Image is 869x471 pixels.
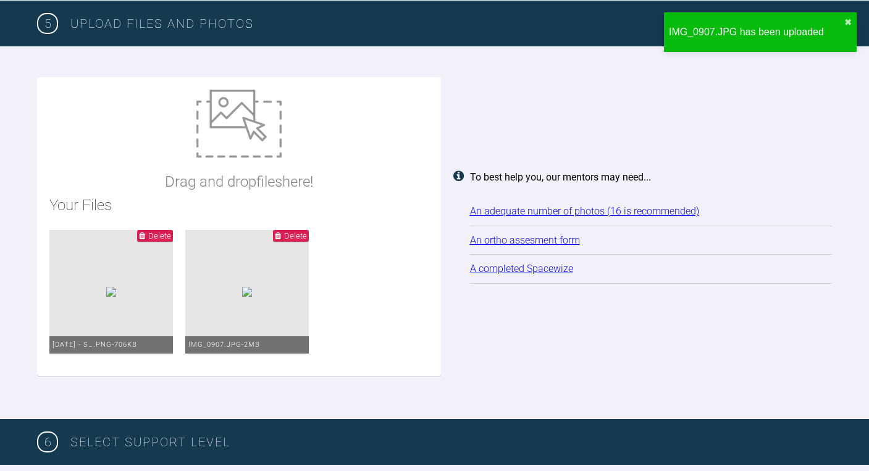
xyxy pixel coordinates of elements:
[70,432,832,452] h3: SELECT SUPPORT LEVEL
[106,287,116,297] img: cfaf44d8-d39a-41c5-b28c-742d26cbded4
[37,431,58,452] span: 6
[70,14,832,33] h3: Upload Files and Photos
[242,287,252,297] img: 4540082b-1d7e-4379-b82a-cd0cf7a926ed
[37,13,58,34] span: 5
[148,231,171,240] span: Delete
[844,17,852,27] button: close
[470,171,651,183] strong: To best help you, our mentors may need...
[470,234,580,246] a: An ortho assesment form
[52,341,137,349] span: [DATE] - S….png - 706KB
[188,341,260,349] span: IMG_0907.JPG - 2MB
[49,193,429,217] h2: Your Files
[165,170,313,193] p: Drag and drop files here!
[470,205,699,217] a: An adequate number of photos (16 is recommended)
[284,231,307,240] span: Delete
[470,263,573,274] a: A completed Spacewize
[669,24,844,40] div: IMG_0907.JPG has been uploaded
